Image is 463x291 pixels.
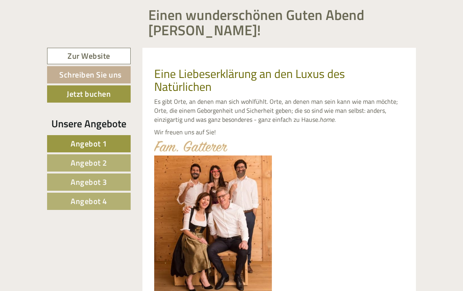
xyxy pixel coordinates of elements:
[47,66,131,83] a: Schreiben Sie uns
[319,115,335,124] em: home.
[47,48,131,65] a: Zur Website
[47,85,131,103] a: Jetzt buchen
[71,137,107,150] span: Angebot 1
[154,65,345,96] span: Eine Liebeserklärung an den Luxus des Natürlichen
[148,7,410,38] h1: Einen wunderschönen Guten Abend [PERSON_NAME]!
[154,141,228,152] img: image
[47,116,131,131] div: Unsere Angebote
[71,195,107,207] span: Angebot 4
[154,128,405,137] p: Wir freuen uns auf Sie!
[71,176,107,188] span: Angebot 3
[71,157,107,169] span: Angebot 2
[154,97,405,124] p: Es gibt Orte, an denen man sich wohlfühlt. Orte, an denen man sein kann wie man möchte; Orte, die...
